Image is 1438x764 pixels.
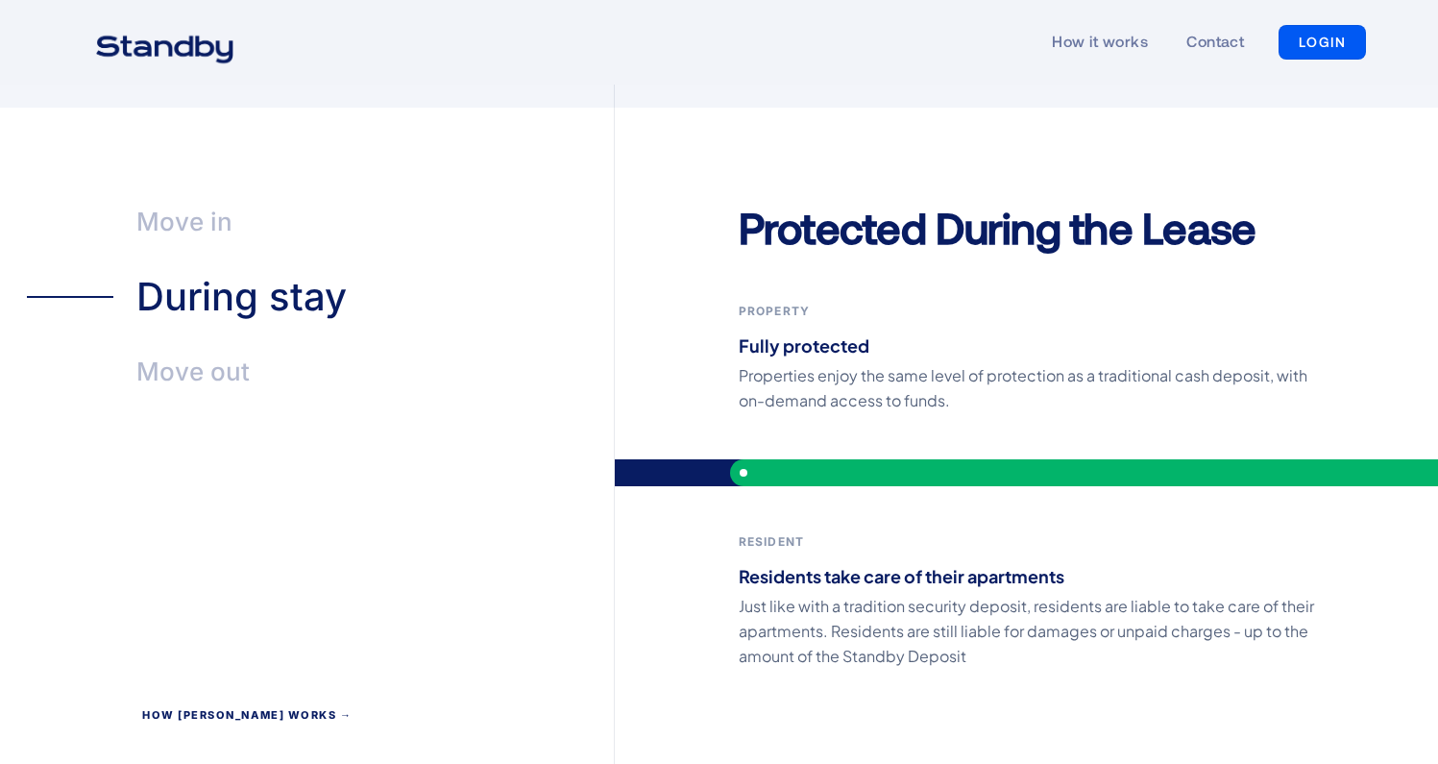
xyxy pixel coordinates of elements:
p: Just like with a tradition security deposit, residents are liable to take care of their apartment... [739,594,1315,669]
h2: Protected During the Lease [739,200,1315,256]
strong: Resident [739,534,805,549]
p: Properties enjoy the same level of protection as a traditional cash deposit, with on-demand acces... [739,363,1315,413]
a: How [PERSON_NAME] works → [142,709,353,727]
div: Move in [136,200,232,244]
strong: Fully protected [739,334,869,357]
div: Move out [136,350,250,394]
a: home [72,23,257,62]
strong: Property [739,304,811,318]
div: During stay [136,263,347,331]
strong: Residents take care of their apartments [739,565,1064,587]
a: LOGIN [1279,25,1366,60]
